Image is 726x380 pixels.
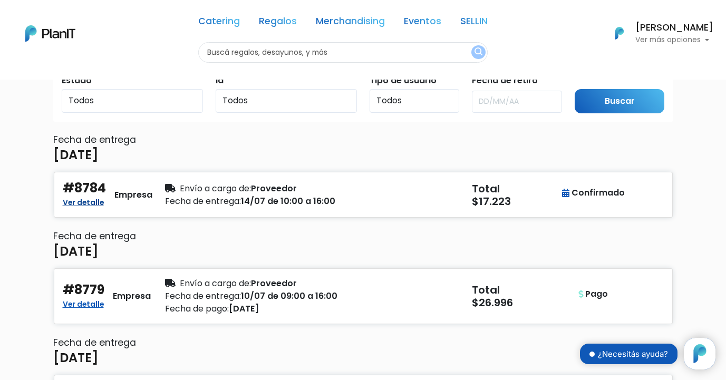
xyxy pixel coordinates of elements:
h4: [DATE] [53,350,99,366]
a: Ver detalle [63,195,104,208]
button: #8784 Ver detalle Empresa Envío a cargo de:Proveedor Fecha de entrega:14/07 de 10:00 a 16:00 Tota... [53,171,673,218]
span: Envío a cargo de: [180,277,251,289]
span: Envío a cargo de: [180,182,251,194]
label: Id [216,74,224,87]
a: Merchandising [316,17,385,30]
span: Fecha de entrega: [165,195,241,207]
label: Fecha de retiro [472,74,538,87]
h5: $26.996 [472,296,562,309]
div: Empresa [113,290,151,303]
h5: $17.223 [472,195,562,208]
input: DD/MM/AA [472,91,562,113]
div: 10/07 de 09:00 a 16:00 [165,290,357,303]
h6: Fecha de entrega [53,134,673,145]
div: Proveedor [165,182,357,195]
iframe: trengo-widget-launcher [684,338,715,369]
label: Tipo de usuario [370,74,437,87]
img: PlanIt Logo [25,25,75,42]
h4: [DATE] [53,148,99,163]
h6: Fecha de entrega [53,231,673,242]
a: Regalos [259,17,297,30]
h6: Fecha de entrega [53,337,673,348]
h4: #8779 [63,282,104,298]
h6: [PERSON_NAME] [635,23,713,33]
span: Fecha de pago: [165,303,229,315]
span: Fecha de entrega: [165,290,241,302]
div: Proveedor [165,277,357,290]
div: Empresa [114,189,152,201]
a: Ver detalle [63,297,104,309]
div: Pago [578,288,608,300]
img: PlanIt Logo [608,22,631,45]
img: search_button-432b6d5273f82d61273b3651a40e1bd1b912527efae98b1b7a1b2c0702e16a8d.svg [475,47,482,57]
div: Confirmado [562,187,625,199]
label: Estado [62,74,92,87]
div: 14/07 de 10:00 a 16:00 [165,195,357,208]
button: #8779 Ver detalle Empresa Envío a cargo de:Proveedor Fecha de entrega:10/07 de 09:00 a 16:00 Fech... [53,268,673,325]
input: Buscá regalos, desayunos, y más [198,42,488,63]
p: Ver más opciones [635,36,713,44]
a: SELLIN [460,17,488,30]
div: [DATE] [165,303,357,315]
iframe: trengo-widget-status [526,334,684,376]
a: Eventos [404,17,441,30]
h5: Total [472,284,559,296]
input: Buscar [575,89,665,114]
button: PlanIt Logo [PERSON_NAME] Ver más opciones [602,20,713,47]
a: Catering [198,17,240,30]
label: Submit [575,74,605,87]
h5: Total [472,182,559,195]
h4: [DATE] [53,244,99,259]
h4: #8784 [63,181,106,196]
